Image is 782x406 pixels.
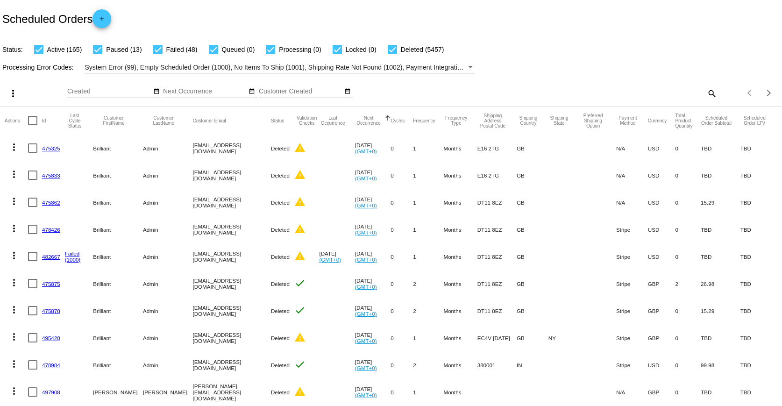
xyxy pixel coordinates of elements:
[517,297,548,324] mat-cell: GB
[42,172,60,178] a: 475833
[413,135,443,162] mat-cell: 1
[355,256,377,263] a: (GMT+0)
[47,44,82,55] span: Active (165)
[740,324,777,351] mat-cell: TBD
[355,378,391,406] mat-cell: [DATE]
[5,107,28,135] mat-header-cell: Actions
[675,107,701,135] mat-header-cell: Total Product Quantity
[259,88,343,95] input: Customer Created
[391,297,413,324] mat-cell: 0
[701,378,740,406] mat-cell: TBD
[444,270,477,297] mat-cell: Months
[648,135,675,162] mat-cell: USD
[271,227,290,233] span: Deleted
[648,243,675,270] mat-cell: USD
[578,113,608,128] button: Change sorting for PreferredShippingOption
[675,351,701,378] mat-cell: 0
[675,189,701,216] mat-cell: 0
[8,142,20,153] mat-icon: more_vert
[2,64,74,71] span: Processing Error Codes:
[271,362,290,368] span: Deleted
[143,189,193,216] mat-cell: Admin
[8,304,20,315] mat-icon: more_vert
[517,162,548,189] mat-cell: GB
[271,118,284,123] button: Change sorting for Status
[106,44,142,55] span: Paused (13)
[193,378,271,406] mat-cell: [PERSON_NAME][EMAIL_ADDRESS][DOMAIN_NAME]
[8,358,20,370] mat-icon: more_vert
[93,243,143,270] mat-cell: Brilliant
[740,351,777,378] mat-cell: TBD
[2,9,111,28] h2: Scheduled Orders
[355,351,391,378] mat-cell: [DATE]
[143,324,193,351] mat-cell: Admin
[42,389,60,395] a: 497908
[355,311,377,317] a: (GMT+0)
[444,189,477,216] mat-cell: Months
[143,378,193,406] mat-cell: [PERSON_NAME]
[477,243,517,270] mat-cell: DT11 8EZ
[701,243,740,270] mat-cell: TBD
[548,115,570,126] button: Change sorting for ShippingState
[444,216,477,243] mat-cell: Months
[477,113,508,128] button: Change sorting for ShippingPostcode
[294,386,306,397] mat-icon: warning
[648,297,675,324] mat-cell: GBP
[391,270,413,297] mat-cell: 0
[143,135,193,162] mat-cell: Admin
[517,115,540,126] button: Change sorting for ShippingCountry
[401,44,444,55] span: Deleted (5457)
[355,243,391,270] mat-cell: [DATE]
[143,243,193,270] mat-cell: Admin
[355,148,377,154] a: (GMT+0)
[271,199,290,206] span: Deleted
[42,227,60,233] a: 478426
[444,324,477,351] mat-cell: Months
[319,256,341,263] a: (GMT+0)
[65,250,80,256] a: Failed
[42,118,46,123] button: Change sorting for Id
[143,216,193,243] mat-cell: Admin
[517,270,548,297] mat-cell: GB
[8,223,20,234] mat-icon: more_vert
[355,324,391,351] mat-cell: [DATE]
[279,44,321,55] span: Processing (0)
[193,189,271,216] mat-cell: [EMAIL_ADDRESS][DOMAIN_NAME]
[616,189,648,216] mat-cell: N/A
[65,113,85,128] button: Change sorting for LastProcessingCycleId
[93,297,143,324] mat-cell: Brilliant
[294,359,306,370] mat-icon: check
[648,216,675,243] mat-cell: USD
[413,189,443,216] mat-cell: 1
[96,15,107,27] mat-icon: add
[355,135,391,162] mat-cell: [DATE]
[616,115,640,126] button: Change sorting for PaymentMethod.Type
[294,332,306,343] mat-icon: warning
[93,189,143,216] mat-cell: Brilliant
[355,202,377,208] a: (GMT+0)
[740,189,777,216] mat-cell: TBD
[740,135,777,162] mat-cell: TBD
[477,351,517,378] mat-cell: 380001
[616,270,648,297] mat-cell: Stripe
[444,297,477,324] mat-cell: Months
[701,270,740,297] mat-cell: 26.98
[143,351,193,378] mat-cell: Admin
[648,270,675,297] mat-cell: GBP
[413,324,443,351] mat-cell: 1
[648,351,675,378] mat-cell: USD
[391,162,413,189] mat-cell: 0
[648,189,675,216] mat-cell: USD
[65,256,81,263] a: (1000)
[701,115,732,126] button: Change sorting for Subtotal
[706,86,717,100] mat-icon: search
[93,324,143,351] mat-cell: Brilliant
[355,229,377,235] a: (GMT+0)
[616,297,648,324] mat-cell: Stripe
[271,172,290,178] span: Deleted
[193,135,271,162] mat-cell: [EMAIL_ADDRESS][DOMAIN_NAME]
[413,118,435,123] button: Change sorting for Frequency
[517,189,548,216] mat-cell: GB
[143,297,193,324] mat-cell: Admin
[517,135,548,162] mat-cell: GB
